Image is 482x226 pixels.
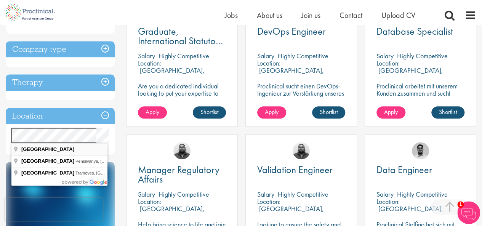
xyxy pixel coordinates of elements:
[257,51,274,60] span: Salary
[376,66,443,82] p: [GEOGRAPHIC_DATA], [GEOGRAPHIC_DATA]
[138,66,205,82] p: [GEOGRAPHIC_DATA], [GEOGRAPHIC_DATA]
[21,170,74,176] span: [GEOGRAPHIC_DATA]
[146,108,159,116] span: Apply
[21,158,74,164] span: [GEOGRAPHIC_DATA]
[257,165,345,175] a: Validation Engineer
[138,25,224,57] span: Graduate, International Statutory Reporting
[376,25,453,38] span: Database Specialist
[257,25,326,38] span: DevOps Engineer
[376,59,400,67] span: Location:
[75,171,140,175] span: Tramoyes, [GEOGRAPHIC_DATA]
[138,59,161,67] span: Location:
[21,146,74,152] span: [GEOGRAPHIC_DATA]
[293,142,310,159] img: Ashley Bennett
[138,163,219,186] span: Manager Regulatory Affairs
[457,201,480,224] img: Chatbot
[257,190,274,199] span: Salary
[138,165,226,184] a: Manager Regulatory Affairs
[159,51,209,60] p: Highly Competitive
[257,197,280,206] span: Location:
[6,41,115,58] h3: Company type
[397,190,448,199] p: Highly Competitive
[431,106,464,119] a: Shortlist
[257,163,333,176] span: Validation Engineer
[376,165,464,175] a: Data Engineer
[138,190,155,199] span: Salary
[257,66,324,82] p: [GEOGRAPHIC_DATA], [GEOGRAPHIC_DATA]
[376,190,394,199] span: Salary
[6,108,115,124] h3: Location
[376,197,400,206] span: Location:
[312,106,345,119] a: Shortlist
[381,10,415,20] a: Upload CV
[397,51,448,60] p: Highly Competitive
[257,27,345,36] a: DevOps Engineer
[257,82,345,111] p: Proclinical sucht einen DevOps-Ingenieur zur Verstärkung unseres Kundenteams in [GEOGRAPHIC_DATA].
[138,204,205,220] p: [GEOGRAPHIC_DATA], [GEOGRAPHIC_DATA]
[75,159,144,163] span: Pensilvanya, [GEOGRAPHIC_DATA]
[412,142,429,159] img: Timothy Deschamps
[376,106,405,119] a: Apply
[6,74,115,91] h3: Therapy
[376,27,464,36] a: Database Specialist
[257,10,282,20] a: About us
[376,82,464,119] p: Proclinical arbeitet mit unserem Kunden zusammen und sucht einen Datenbankspezialisten zur Verstä...
[257,106,286,119] a: Apply
[376,204,443,220] p: [GEOGRAPHIC_DATA], [GEOGRAPHIC_DATA]
[301,10,320,20] a: Join us
[257,204,324,220] p: [GEOGRAPHIC_DATA], [GEOGRAPHIC_DATA]
[5,198,103,221] iframe: reCAPTCHA
[376,51,394,60] span: Salary
[257,59,280,67] span: Location:
[278,190,328,199] p: Highly Competitive
[339,10,362,20] a: Contact
[457,201,464,208] span: 1
[138,106,167,119] a: Apply
[138,197,161,206] span: Location:
[384,108,398,116] span: Apply
[225,10,238,20] a: Jobs
[193,106,226,119] a: Shortlist
[173,142,191,159] img: Ashley Bennett
[278,51,328,60] p: Highly Competitive
[376,163,432,176] span: Data Engineer
[138,82,226,111] p: Are you a dedicated individual looking to put your expertise to work fully flexibly in a hybrid p...
[138,27,226,46] a: Graduate, International Statutory Reporting
[265,108,279,116] span: Apply
[159,190,209,199] p: Highly Competitive
[138,51,155,60] span: Salary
